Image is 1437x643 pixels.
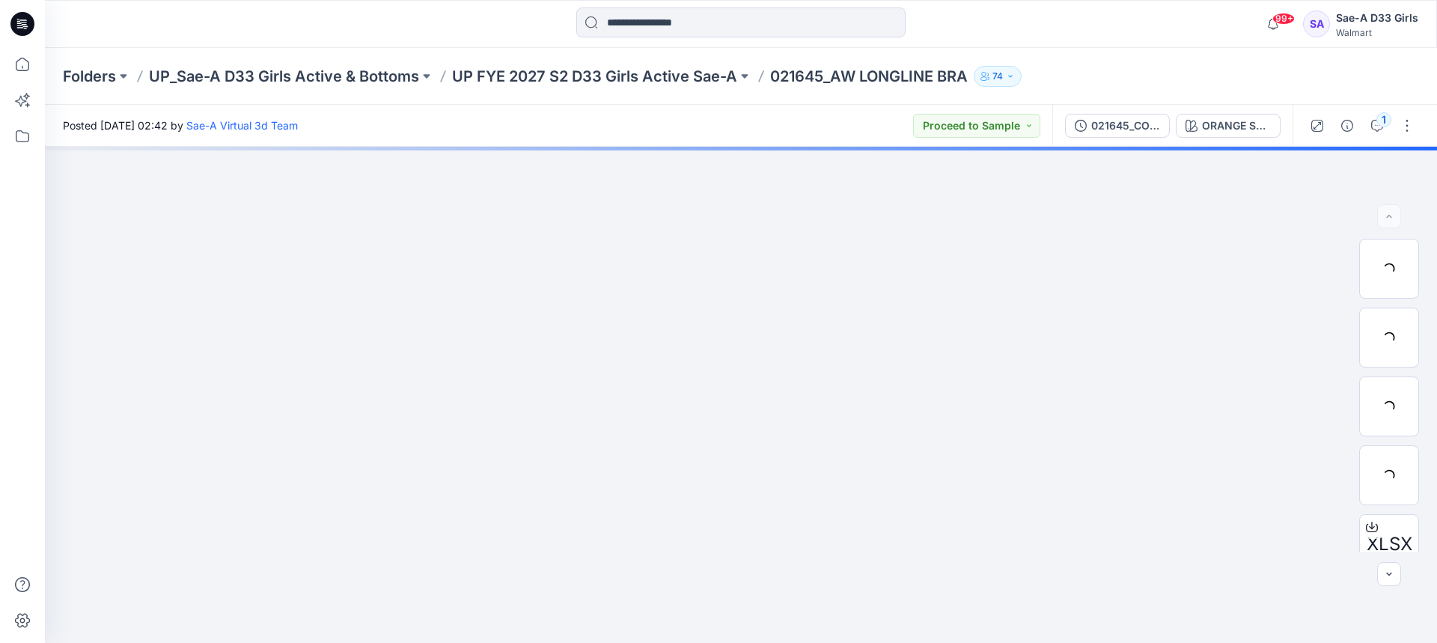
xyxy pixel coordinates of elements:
[1336,27,1418,38] div: Walmart
[1176,114,1281,138] button: ORANGE SUNSHINE
[149,66,419,87] a: UP_Sae-A D33 Girls Active & Bottoms
[1065,114,1170,138] button: 021645_COLORS
[770,66,968,87] p: 021645_AW LONGLINE BRA
[1335,114,1359,138] button: Details
[1365,114,1389,138] button: 1
[992,68,1003,85] p: 74
[1272,13,1295,25] span: 99+
[186,119,298,132] a: Sae-A Virtual 3d Team
[1367,531,1412,558] span: XLSX
[974,66,1022,87] button: 74
[1336,9,1418,27] div: Sae-A D33 Girls
[1376,112,1391,127] div: 1
[452,66,737,87] a: UP FYE 2027 S2 D33 Girls Active Sae-A
[1202,118,1271,134] div: ORANGE SUNSHINE
[1303,10,1330,37] div: SA
[1091,118,1160,134] div: 021645_COLORS
[63,118,298,133] span: Posted [DATE] 02:42 by
[63,66,116,87] a: Folders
